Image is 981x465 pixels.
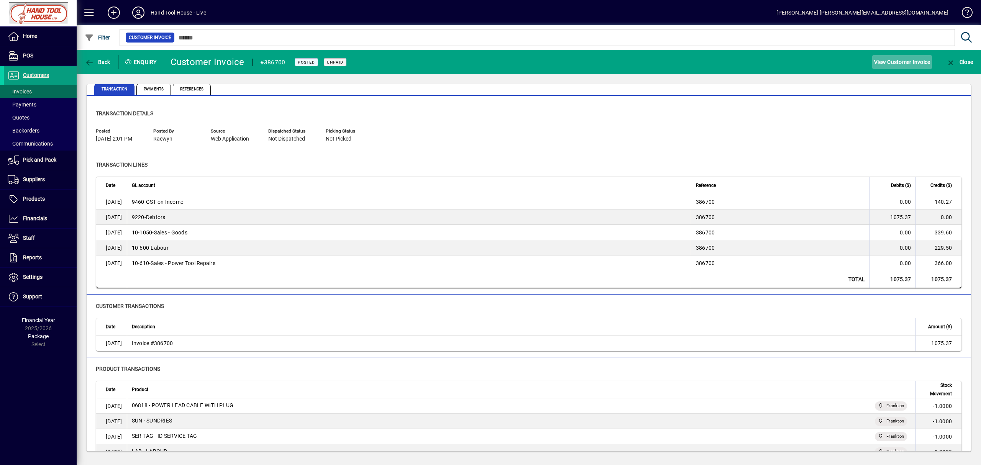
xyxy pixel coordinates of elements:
[4,98,77,111] a: Payments
[776,7,948,19] div: [PERSON_NAME] [PERSON_NAME][EMAIL_ADDRESS][DOMAIN_NAME]
[326,136,351,142] span: Not Picked
[132,181,155,190] span: GL account
[691,255,869,271] td: 386700
[4,209,77,228] a: Financials
[915,414,961,429] td: -1.0000
[23,293,42,300] span: Support
[4,287,77,306] a: Support
[153,136,172,142] span: Raewyn
[4,85,77,98] a: Invoices
[915,194,961,210] td: 140.27
[915,225,961,240] td: 339.60
[106,181,115,190] span: Date
[96,240,127,255] td: [DATE]
[875,401,907,411] span: Frankton
[4,111,77,124] a: Quotes
[96,414,127,429] td: [DATE]
[132,432,197,441] div: SER-TAG - ID SERVICE TAG
[915,398,961,414] td: -1.0000
[696,181,716,190] span: Reference
[4,268,77,287] a: Settings
[132,244,169,252] span: Labour
[96,162,148,168] span: Transaction lines
[96,129,142,134] span: Posted
[4,190,77,209] a: Products
[85,59,110,65] span: Back
[915,210,961,225] td: 0.00
[23,254,42,260] span: Reports
[8,88,32,95] span: Invoices
[151,7,206,19] div: Hand Tool House - Live
[886,448,904,456] span: Frankton
[875,417,907,426] span: Frankton
[132,229,187,236] span: Sales - Goods
[132,323,155,331] span: Description
[23,33,37,39] span: Home
[260,56,285,69] div: #386700
[23,176,45,182] span: Suppliers
[96,255,127,271] td: [DATE]
[875,447,907,457] span: Frankton
[920,381,952,398] span: Stock Movement
[869,240,915,255] td: 0.00
[691,210,869,225] td: 386700
[96,136,132,142] span: [DATE] 2:01 PM
[106,323,115,331] span: Date
[83,55,112,69] button: Back
[915,444,961,460] td: -2.0000
[4,229,77,248] a: Staff
[928,323,952,331] span: Amount ($)
[872,55,932,69] button: View Customer Invoice
[132,198,184,206] span: GST on Income
[77,55,119,69] app-page-header-button: Back
[915,240,961,255] td: 229.50
[8,128,39,134] span: Backorders
[96,336,127,351] td: [DATE]
[298,60,315,65] span: Posted
[4,46,77,65] a: POS
[915,336,961,351] td: 1075.37
[129,34,171,41] span: Customer Invoice
[211,129,257,134] span: Source
[23,52,33,59] span: POS
[96,366,160,372] span: Product transactions
[930,181,952,190] span: Credits ($)
[938,55,981,69] app-page-header-button: Close enquiry
[869,271,915,288] td: 1075.37
[85,34,110,41] span: Filter
[23,157,56,163] span: Pick and Pack
[96,210,127,225] td: [DATE]
[132,447,167,457] div: LAB - LABOUR
[96,303,164,309] span: customer transactions
[691,194,869,210] td: 386700
[915,255,961,271] td: 366.00
[869,210,915,225] td: 1075.37
[875,432,907,441] span: Frankton
[691,225,869,240] td: 386700
[23,215,47,221] span: Financials
[127,336,916,351] td: Invoice #386700
[915,429,961,444] td: -1.0000
[886,433,904,440] span: Frankton
[4,248,77,267] a: Reports
[268,129,314,134] span: Dispatched Status
[268,136,305,142] span: Not Dispatched
[944,55,975,69] button: Close
[106,385,115,394] span: Date
[326,129,372,134] span: Picking Status
[83,31,112,44] button: Filter
[96,225,127,240] td: [DATE]
[211,136,249,142] span: Web Application
[915,271,961,288] td: 1075.37
[126,6,151,20] button: Profile
[23,274,43,280] span: Settings
[691,240,869,255] td: 386700
[869,194,915,210] td: 0.00
[4,27,77,46] a: Home
[4,151,77,170] a: Pick and Pack
[874,56,930,68] span: View Customer Invoice
[119,56,165,68] div: Enquiry
[132,417,172,426] div: SUN - SUNDRIES
[22,317,55,323] span: Financial Year
[171,56,244,68] div: Customer Invoice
